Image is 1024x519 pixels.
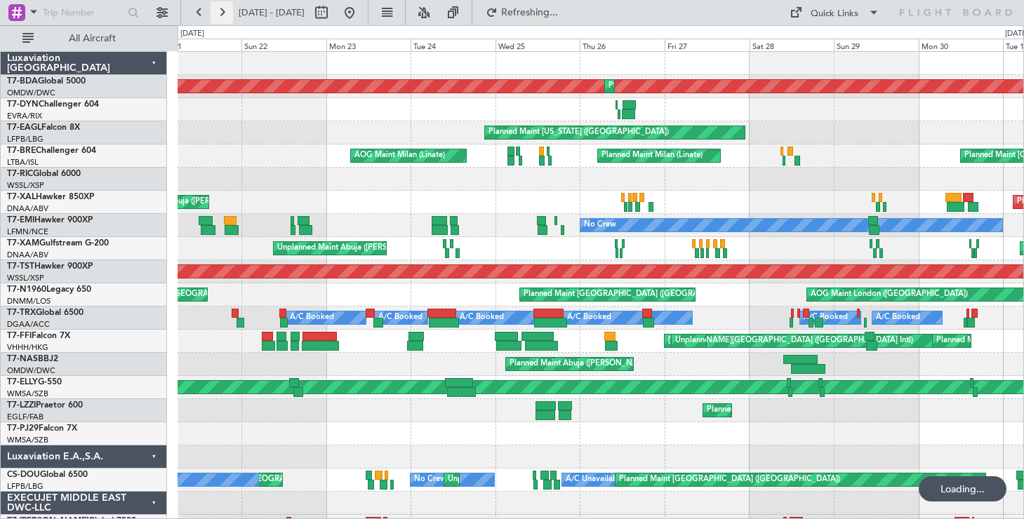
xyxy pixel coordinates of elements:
span: T7-N1960 [7,285,46,294]
div: AOG Maint Milan (Linate) [354,145,445,166]
a: T7-TSTHawker 900XP [7,262,93,271]
span: T7-BDA [7,77,38,86]
a: LFPB/LBG [7,481,44,492]
span: CS-DOU [7,471,40,479]
span: T7-LZZI [7,401,36,410]
div: A/C Booked [378,307,423,328]
a: WMSA/SZB [7,389,48,399]
div: Planned Maint Abuja ([PERSON_NAME] Intl) [114,191,272,213]
a: T7-FFIFalcon 7X [7,332,70,340]
div: A/C Unavailable [566,469,624,490]
div: Tue 24 [411,39,496,51]
div: AOG Maint London ([GEOGRAPHIC_DATA]) [811,284,968,305]
a: T7-XAMGulfstream G-200 [7,239,109,248]
a: WSSL/XSP [7,273,44,283]
div: Sun 29 [834,39,919,51]
div: Thu 26 [580,39,665,51]
div: Planned Maint [GEOGRAPHIC_DATA] ([GEOGRAPHIC_DATA]) [707,400,928,421]
div: Planned Maint Milan (Linate) [601,145,703,166]
span: T7-RIC [7,170,33,178]
div: Planned Maint Dubai (Al Maktoum Intl) [609,76,747,97]
span: T7-TST [7,262,34,271]
span: Refreshing... [500,8,559,18]
a: LFPB/LBG [7,134,44,144]
div: Wed 25 [496,39,580,51]
span: T7-EAGL [7,123,41,132]
a: T7-EAGLFalcon 8X [7,123,80,132]
span: T7-BRE [7,147,36,155]
div: A/C Booked [567,307,611,328]
div: Quick Links [811,7,858,21]
div: No Crew [414,469,446,490]
a: T7-BREChallenger 604 [7,147,96,155]
div: Sat 28 [750,39,835,51]
span: T7-DYN [7,100,39,109]
div: Sat 21 [157,39,242,51]
div: Mon 23 [326,39,411,51]
a: DNAA/ABV [7,203,48,214]
a: OMDW/DWC [7,365,55,376]
a: T7-TRXGlobal 6500 [7,309,84,317]
div: A/C Booked [460,307,504,328]
button: Refreshing... [479,1,564,24]
a: DNAA/ABV [7,250,48,260]
span: T7-XAL [7,193,36,201]
a: T7-LZZIPraetor 600 [7,401,83,410]
div: A/C Booked [876,307,920,328]
div: No Crew [584,215,616,236]
input: Trip Number [43,2,124,23]
div: Planned Maint Abuja ([PERSON_NAME] Intl) [510,353,667,375]
button: Quick Links [783,1,886,24]
div: Loading... [919,476,1006,501]
a: DGAA/ACC [7,319,50,330]
a: T7-RICGlobal 6000 [7,170,81,178]
a: EGLF/FAB [7,412,44,422]
span: T7-FFI [7,332,32,340]
div: Unplanned Maint Abuja ([PERSON_NAME] Intl) [277,238,445,259]
span: T7-EMI [7,216,34,224]
a: T7-BDAGlobal 5000 [7,77,86,86]
span: T7-NAS [7,355,38,363]
span: T7-PJ29 [7,424,39,433]
div: Planned Maint [GEOGRAPHIC_DATA] ([GEOGRAPHIC_DATA]) [524,284,745,305]
span: T7-TRX [7,309,36,317]
div: Planned Maint [GEOGRAPHIC_DATA] ([GEOGRAPHIC_DATA]) [619,469,840,490]
a: T7-N1960Legacy 650 [7,285,91,294]
a: LTBA/ISL [7,157,39,168]
div: A/C Booked [290,307,334,328]
a: WMSA/SZB [7,435,48,445]
button: All Aircraft [15,27,152,50]
div: A/C Booked [804,307,848,328]
div: Unplanned Maint [GEOGRAPHIC_DATA] ([GEOGRAPHIC_DATA] Intl) [675,330,919,351]
a: T7-PJ29Falcon 7X [7,424,77,433]
a: WSSL/XSP [7,180,44,191]
a: T7-XALHawker 850XP [7,193,94,201]
span: T7-ELLY [7,378,38,386]
div: Planned Maint [US_STATE] ([GEOGRAPHIC_DATA]) [488,122,669,143]
a: T7-NASBBJ2 [7,355,58,363]
div: Mon 30 [919,39,1004,51]
a: T7-EMIHawker 900XP [7,216,93,224]
div: Unplanned Maint [GEOGRAPHIC_DATA] ([GEOGRAPHIC_DATA]) [448,469,679,490]
div: [PERSON_NAME][GEOGRAPHIC_DATA] ([GEOGRAPHIC_DATA] Intl) [668,330,913,351]
a: OMDW/DWC [7,88,55,98]
span: [DATE] - [DATE] [239,6,305,19]
span: T7-XAM [7,239,39,248]
a: CS-DOUGlobal 6500 [7,471,88,479]
a: T7-ELLYG-550 [7,378,62,386]
div: Sun 22 [241,39,326,51]
a: EVRA/RIX [7,111,42,121]
span: All Aircraft [36,34,148,43]
a: LFMN/NCE [7,227,48,237]
div: Fri 27 [665,39,750,51]
div: [DATE] [180,28,204,40]
a: DNMM/LOS [7,296,51,306]
a: VHHH/HKG [7,342,48,353]
a: T7-DYNChallenger 604 [7,100,99,109]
